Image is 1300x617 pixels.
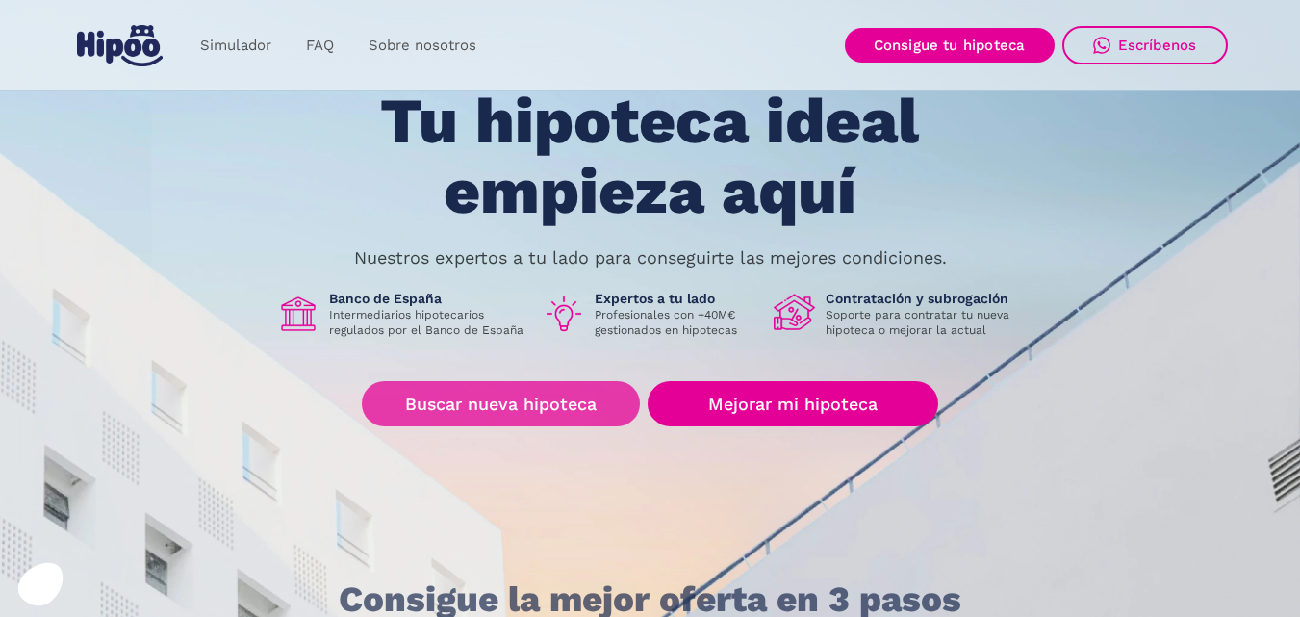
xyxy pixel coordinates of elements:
p: Intermediarios hipotecarios regulados por el Banco de España [329,307,527,338]
a: home [73,17,167,74]
p: Soporte para contratar tu nueva hipoteca o mejorar la actual [826,307,1024,338]
div: Escríbenos [1118,37,1197,54]
a: Consigue tu hipoteca [845,28,1055,63]
a: FAQ [289,27,351,64]
p: Profesionales con +40M€ gestionados en hipotecas [595,307,758,338]
h1: Tu hipoteca ideal empieza aquí [285,87,1014,226]
a: Escríbenos [1062,26,1228,64]
h1: Banco de España [329,290,527,307]
h1: Expertos a tu lado [595,290,758,307]
a: Mejorar mi hipoteca [648,381,937,426]
p: Nuestros expertos a tu lado para conseguirte las mejores condiciones. [354,250,947,266]
a: Sobre nosotros [351,27,494,64]
a: Simulador [183,27,289,64]
a: Buscar nueva hipoteca [362,381,640,426]
h1: Contratación y subrogación [826,290,1024,307]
